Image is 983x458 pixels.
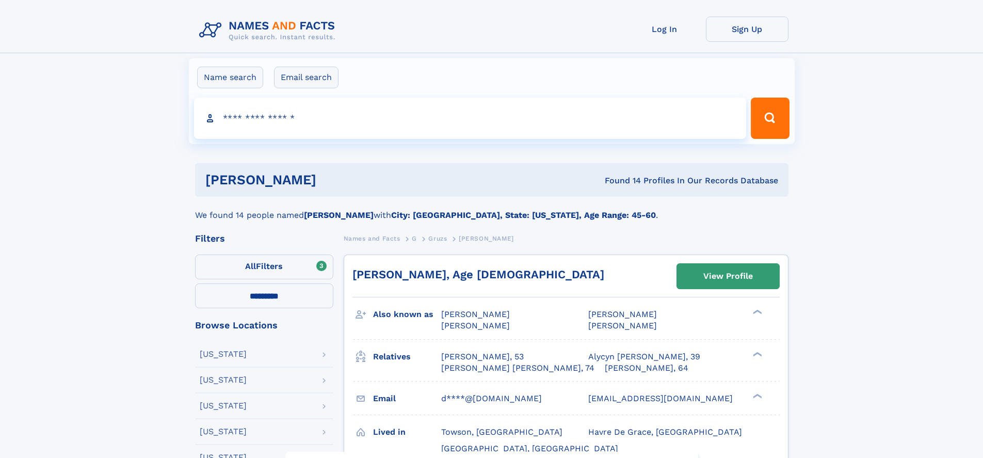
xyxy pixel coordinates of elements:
[751,98,789,139] button: Search Button
[459,235,514,242] span: [PERSON_NAME]
[623,17,706,42] a: Log In
[750,309,763,315] div: ❯
[703,264,753,288] div: View Profile
[441,444,618,453] span: [GEOGRAPHIC_DATA], [GEOGRAPHIC_DATA]
[588,321,657,330] span: [PERSON_NAME]
[677,264,779,289] a: View Profile
[195,197,788,222] div: We found 14 people named with .
[588,393,733,403] span: [EMAIL_ADDRESS][DOMAIN_NAME]
[200,402,247,410] div: [US_STATE]
[274,67,339,88] label: Email search
[373,306,441,323] h3: Also known as
[460,175,778,186] div: Found 14 Profiles In Our Records Database
[441,362,594,374] a: [PERSON_NAME] [PERSON_NAME], 74
[195,321,333,330] div: Browse Locations
[441,321,510,330] span: [PERSON_NAME]
[304,210,374,220] b: [PERSON_NAME]
[373,348,441,366] h3: Relatives
[245,261,256,271] span: All
[195,255,333,279] label: Filters
[441,309,510,319] span: [PERSON_NAME]
[391,210,656,220] b: City: [GEOGRAPHIC_DATA], State: [US_STATE], Age Range: 45-60
[588,351,700,362] a: Alycyn [PERSON_NAME], 39
[373,423,441,441] h3: Lived in
[352,268,604,281] a: [PERSON_NAME], Age [DEMOGRAPHIC_DATA]
[200,376,247,384] div: [US_STATE]
[197,67,263,88] label: Name search
[750,351,763,357] div: ❯
[428,235,447,242] span: Gruzs
[441,427,562,437] span: Towson, [GEOGRAPHIC_DATA]
[588,427,742,437] span: Havre De Grace, [GEOGRAPHIC_DATA]
[195,17,344,44] img: Logo Names and Facts
[205,173,461,186] h1: [PERSON_NAME]
[706,17,788,42] a: Sign Up
[373,390,441,407] h3: Email
[588,309,657,319] span: [PERSON_NAME]
[200,428,247,436] div: [US_STATE]
[428,232,447,245] a: Gruzs
[200,350,247,358] div: [US_STATE]
[605,362,688,374] a: [PERSON_NAME], 64
[412,235,417,242] span: G
[412,232,417,245] a: G
[195,234,333,243] div: Filters
[344,232,400,245] a: Names and Facts
[441,351,524,362] a: [PERSON_NAME], 53
[750,392,763,399] div: ❯
[194,98,747,139] input: search input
